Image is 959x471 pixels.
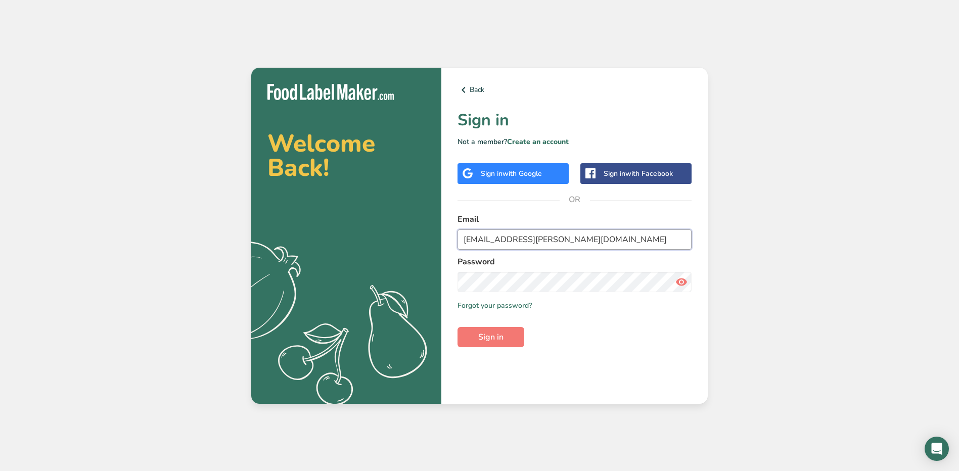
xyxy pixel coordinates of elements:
[458,108,692,132] h1: Sign in
[458,327,524,347] button: Sign in
[458,300,532,311] a: Forgot your password?
[458,256,692,268] label: Password
[458,213,692,225] label: Email
[267,131,425,180] h2: Welcome Back!
[267,84,394,101] img: Food Label Maker
[604,168,673,179] div: Sign in
[507,137,569,147] a: Create an account
[458,136,692,147] p: Not a member?
[478,331,504,343] span: Sign in
[458,229,692,250] input: Enter Your Email
[925,437,949,461] div: Open Intercom Messenger
[503,169,542,178] span: with Google
[458,84,692,96] a: Back
[481,168,542,179] div: Sign in
[625,169,673,178] span: with Facebook
[560,184,590,215] span: OR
